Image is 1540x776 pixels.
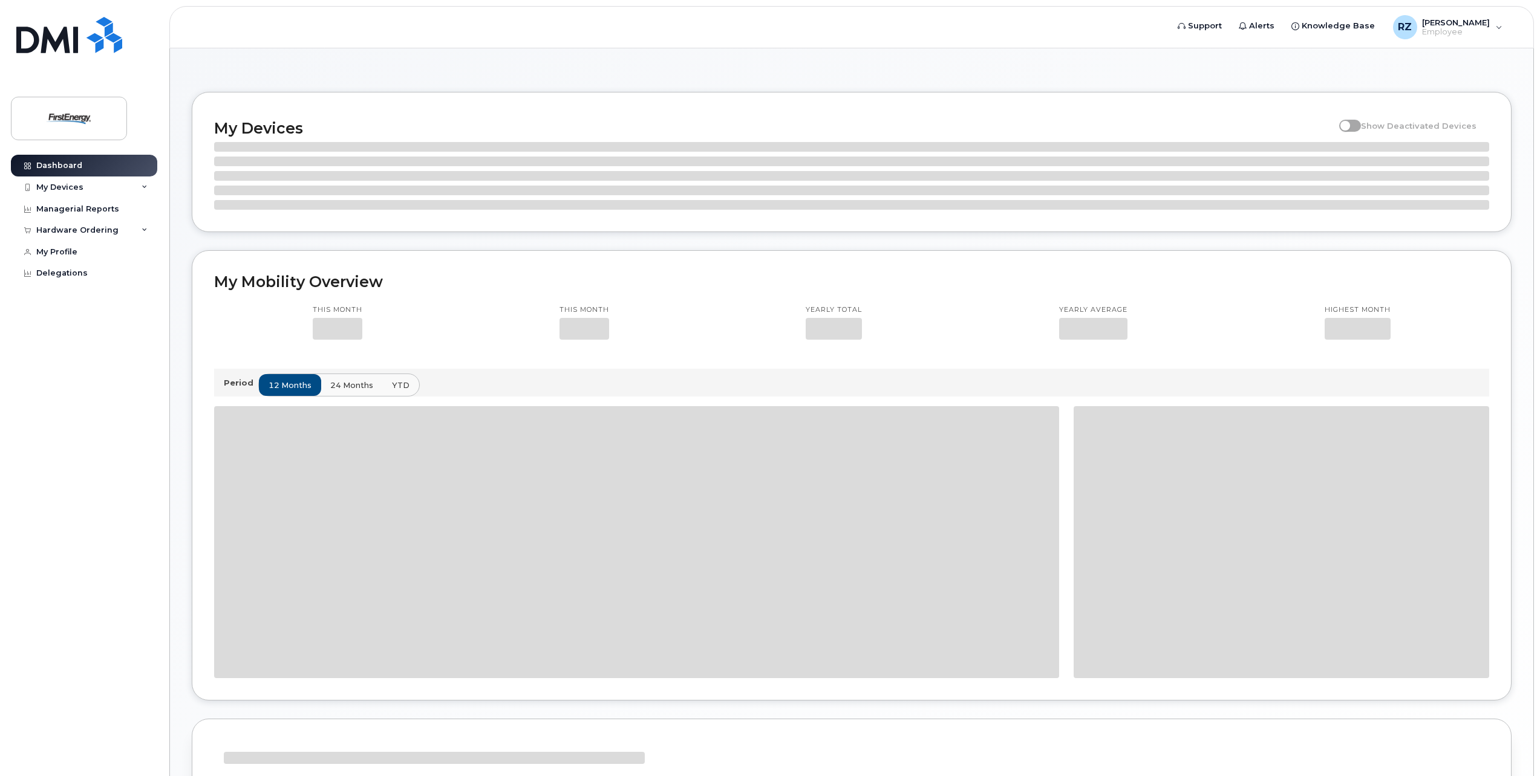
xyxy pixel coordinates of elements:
[560,305,609,315] p: This month
[1361,121,1476,131] span: Show Deactivated Devices
[214,119,1333,137] h2: My Devices
[313,305,362,315] p: This month
[1325,305,1391,315] p: Highest month
[214,273,1489,291] h2: My Mobility Overview
[1059,305,1127,315] p: Yearly average
[806,305,862,315] p: Yearly total
[330,380,373,391] span: 24 months
[224,377,258,389] p: Period
[392,380,409,391] span: YTD
[1339,114,1349,124] input: Show Deactivated Devices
